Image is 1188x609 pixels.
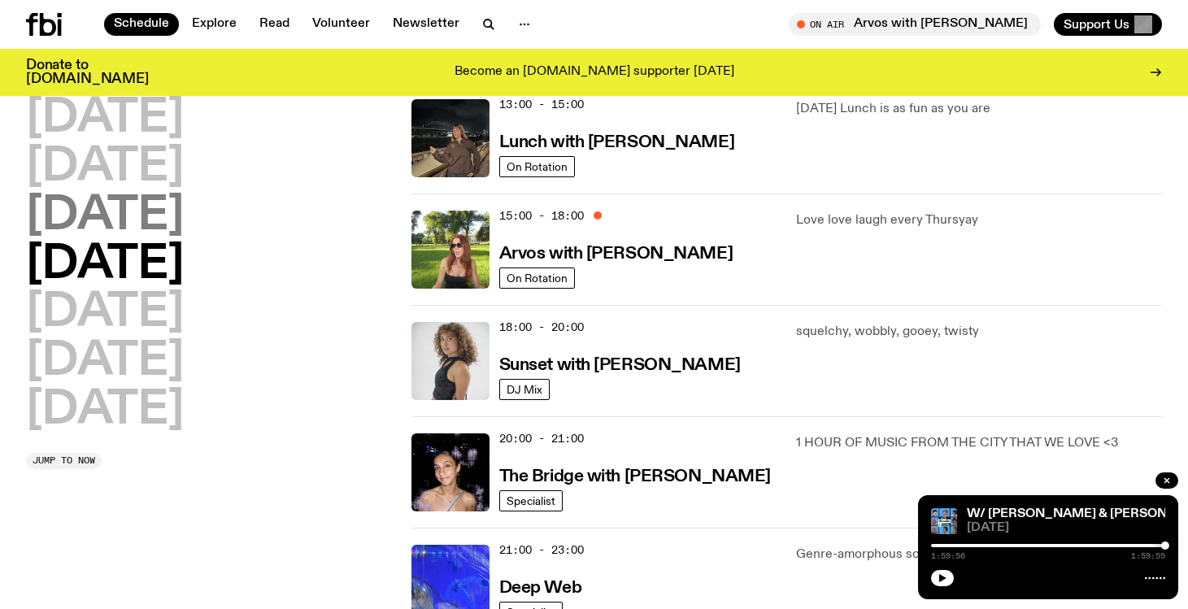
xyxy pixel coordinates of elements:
a: Deep Web [499,576,581,597]
button: [DATE] [26,242,184,288]
p: [DATE] Lunch is as fun as you are [796,99,1162,119]
span: Specialist [507,494,555,507]
a: Explore [182,13,246,36]
a: Lunch with [PERSON_NAME] [499,131,734,151]
a: Read [250,13,299,36]
a: Sunset with [PERSON_NAME] [499,354,741,374]
h3: Deep Web [499,580,581,597]
button: Jump to now [26,453,102,469]
p: squelchy, wobbly, gooey, twisty [796,322,1162,341]
p: Love love laugh every Thursyay [796,211,1162,230]
button: [DATE] [26,388,184,433]
a: Newsletter [383,13,469,36]
span: Jump to now [33,456,95,465]
button: [DATE] [26,194,184,239]
img: Lizzie Bowles is sitting in a bright green field of grass, with dark sunglasses and a black top. ... [411,211,490,289]
h3: Arvos with [PERSON_NAME] [499,246,733,263]
a: Arvos with [PERSON_NAME] [499,242,733,263]
a: Schedule [104,13,179,36]
h3: The Bridge with [PERSON_NAME] [499,468,771,485]
img: Izzy Page stands above looking down at Opera Bar. She poses in front of the Harbour Bridge in the... [411,99,490,177]
span: 1:59:56 [931,552,965,560]
span: On Rotation [507,160,568,172]
a: DJ Mix [499,379,550,400]
button: [DATE] [26,145,184,190]
button: Support Us [1054,13,1162,36]
h3: Lunch with [PERSON_NAME] [499,134,734,151]
button: On AirArvos with [PERSON_NAME] [789,13,1041,36]
button: [DATE] [26,339,184,385]
button: [DATE] [26,96,184,141]
span: 15:00 - 18:00 [499,208,584,224]
img: Tangela looks past her left shoulder into the camera with an inquisitive look. She is wearing a s... [411,322,490,400]
button: [DATE] [26,290,184,336]
span: Support Us [1064,17,1129,32]
span: On Rotation [507,272,568,284]
span: 1:59:59 [1131,552,1165,560]
p: Become an [DOMAIN_NAME] supporter [DATE] [455,65,734,80]
p: 1 HOUR OF MUSIC FROM THE CITY THAT WE LOVE <3 [796,433,1162,453]
span: 13:00 - 15:00 [499,97,584,112]
a: On Rotation [499,268,575,289]
span: 20:00 - 21:00 [499,431,584,446]
span: [DATE] [967,522,1165,534]
a: Specialist [499,490,563,511]
span: DJ Mix [507,383,542,395]
p: Genre-amorphous sonics from the cyberdepths [796,545,1162,564]
span: 21:00 - 23:00 [499,542,584,558]
a: The Bridge with [PERSON_NAME] [499,465,771,485]
h3: Donate to [DOMAIN_NAME] [26,59,149,86]
h3: Sunset with [PERSON_NAME] [499,357,741,374]
a: Volunteer [302,13,380,36]
span: 18:00 - 20:00 [499,320,584,335]
a: On Rotation [499,156,575,177]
